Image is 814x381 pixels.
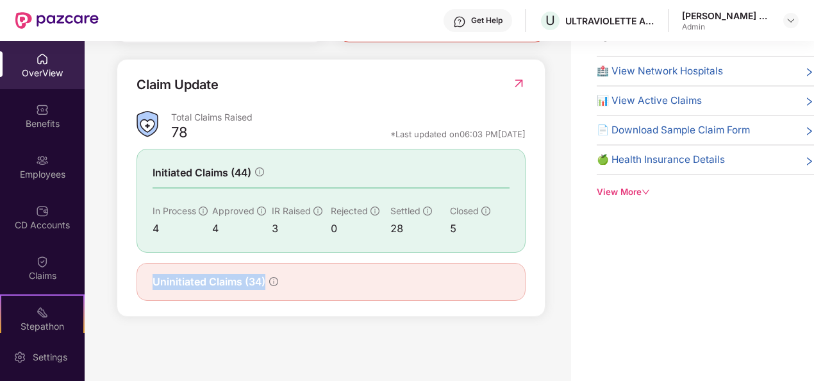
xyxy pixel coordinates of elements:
div: Claim Update [137,75,219,95]
img: svg+xml;base64,PHN2ZyBpZD0iQmVuZWZpdHMiIHhtbG5zPSJodHRwOi8vd3d3LnczLm9yZy8yMDAwL3N2ZyIgd2lkdGg9Ij... [36,103,49,116]
div: [PERSON_NAME] E A [682,10,772,22]
span: Rejected [331,205,368,216]
img: New Pazcare Logo [15,12,99,29]
span: 🏥 View Network Hospitals [597,63,723,79]
div: ULTRAVIOLETTE AUTOMOTIVE PRIVATE LIMITED [565,15,655,27]
img: svg+xml;base64,PHN2ZyBpZD0iSG9tZSIgeG1sbnM9Imh0dHA6Ly93d3cudzMub3JnLzIwMDAvc3ZnIiB3aWR0aD0iMjAiIG... [36,53,49,65]
img: ClaimsSummaryIcon [137,111,158,137]
span: Closed [450,205,479,216]
span: info-circle [370,207,379,216]
div: Admin [682,22,772,32]
span: right [804,96,814,108]
img: svg+xml;base64,PHN2ZyB4bWxucz0iaHR0cDovL3d3dy53My5vcmcvMjAwMC9zdmciIHdpZHRoPSIyMSIgaGVpZ2h0PSIyMC... [36,306,49,319]
div: Total Claims Raised [171,111,526,123]
img: svg+xml;base64,PHN2ZyBpZD0iQ0RfQWNjb3VudHMiIGRhdGEtbmFtZT0iQ0QgQWNjb3VudHMiIHhtbG5zPSJodHRwOi8vd3... [36,205,49,217]
span: 📊 View Active Claims [597,93,702,108]
span: 🍏 Health Insurance Details [597,152,725,167]
span: info-circle [313,207,322,216]
span: Settled [390,205,420,216]
div: View More [597,185,814,199]
img: svg+xml;base64,PHN2ZyBpZD0iU2V0dGluZy0yMHgyMCIgeG1sbnM9Imh0dHA6Ly93d3cudzMub3JnLzIwMDAvc3ZnIiB3aW... [13,351,26,364]
span: right [804,66,814,79]
span: IR Raised [272,205,311,216]
span: In Process [153,205,196,216]
img: svg+xml;base64,PHN2ZyBpZD0iQ2xhaW0iIHhtbG5zPSJodHRwOi8vd3d3LnczLm9yZy8yMDAwL3N2ZyIgd2lkdGg9IjIwIi... [36,255,49,268]
img: svg+xml;base64,PHN2ZyBpZD0iRW1wbG95ZWVzIiB4bWxucz0iaHR0cDovL3d3dy53My5vcmcvMjAwMC9zdmciIHdpZHRoPS... [36,154,49,167]
span: info-circle [423,207,432,216]
span: info-circle [481,207,490,216]
span: U [545,13,555,28]
div: 78 [171,123,188,145]
div: 5 [450,221,510,237]
div: *Last updated on 06:03 PM[DATE] [390,128,526,140]
span: right [804,155,814,167]
div: 28 [390,221,450,237]
span: info-circle [269,277,278,286]
div: 4 [153,221,212,237]
span: 📄 Download Sample Claim Form [597,123,750,138]
span: info-circle [255,167,264,176]
span: down [642,188,650,196]
img: RedirectIcon [512,77,526,90]
div: Stepathon [1,320,83,333]
span: right [804,125,814,138]
div: 4 [212,221,272,237]
span: info-circle [257,207,266,216]
div: Settings [29,351,71,364]
div: Get Help [471,15,503,26]
span: Initiated Claims (44) [153,165,251,181]
span: Uninitiated Claims (34) [153,274,265,290]
img: svg+xml;base64,PHN2ZyBpZD0iRHJvcGRvd24tMzJ4MzIiIHhtbG5zPSJodHRwOi8vd3d3LnczLm9yZy8yMDAwL3N2ZyIgd2... [786,15,796,26]
img: svg+xml;base64,PHN2ZyBpZD0iSGVscC0zMngzMiIgeG1sbnM9Imh0dHA6Ly93d3cudzMub3JnLzIwMDAvc3ZnIiB3aWR0aD... [453,15,466,28]
div: 0 [331,221,390,237]
div: 3 [272,221,331,237]
span: info-circle [199,207,208,216]
span: Approved [212,205,254,216]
